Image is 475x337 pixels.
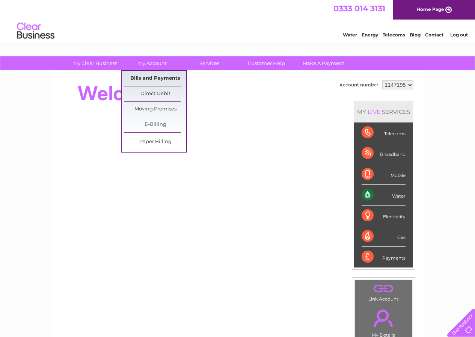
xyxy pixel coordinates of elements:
[366,108,382,115] div: LIVE
[354,101,413,122] div: MY SERVICES
[357,282,410,295] a: .
[124,71,186,86] a: Bills and Payments
[333,4,385,13] a: 0333 014 3131
[178,56,240,70] a: Services
[338,79,380,91] td: Account number
[383,32,405,38] a: Telecoms
[293,56,354,70] a: Make A Payment
[124,102,186,117] a: Moving Premises
[121,56,183,70] a: My Account
[124,117,186,132] a: E-Billing
[235,56,297,70] a: Customer Help
[362,226,406,247] div: Gas
[354,280,413,304] td: Link Account
[425,32,443,38] a: Contact
[362,247,406,267] div: Payments
[362,164,406,185] div: Mobile
[362,143,406,164] div: Broadband
[362,122,406,143] div: Telecoms
[60,4,415,36] div: Clear Business is a trading name of Verastar Limited (registered in [GEOGRAPHIC_DATA] No. 3667643...
[362,206,406,226] div: Electricity
[343,32,357,38] a: Water
[362,185,406,206] div: Water
[357,305,410,331] a: .
[362,32,378,38] a: Energy
[124,134,186,150] a: Paper Billing
[17,20,55,42] img: logo.png
[124,86,186,101] a: Direct Debit
[64,56,126,70] a: My Clear Business
[410,32,421,38] a: Blog
[450,32,468,38] a: Log out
